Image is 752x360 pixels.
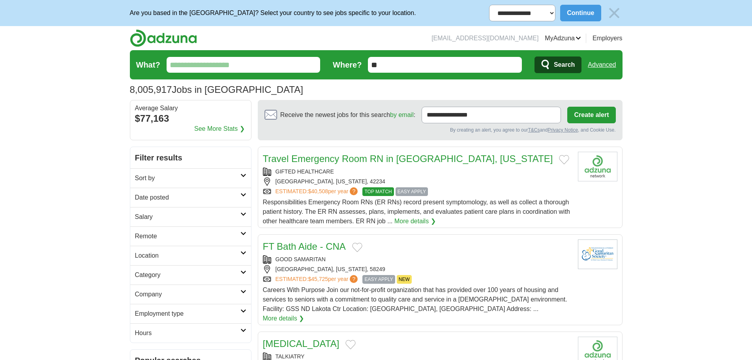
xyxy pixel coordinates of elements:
[263,177,572,186] div: [GEOGRAPHIC_DATA], [US_STATE], 42234
[352,243,362,252] button: Add to favorite jobs
[397,275,412,284] span: NEW
[534,57,581,73] button: Search
[276,275,360,284] a: ESTIMATED:$45,725per year?
[345,340,356,349] button: Add to favorite jobs
[130,147,251,168] h2: Filter results
[263,314,304,323] a: More details ❯
[280,110,415,120] span: Receive the newest jobs for this search :
[528,127,540,133] a: T&Cs
[263,265,572,273] div: [GEOGRAPHIC_DATA], [US_STATE], 58249
[263,168,572,176] div: GIFTED HEALTHCARE
[135,111,246,126] div: $77,163
[135,105,246,111] div: Average Salary
[130,8,416,18] p: Are you based in the [GEOGRAPHIC_DATA]? Select your country to see jobs specific to your location.
[560,5,601,21] button: Continue
[130,83,172,97] span: 8,005,917
[567,107,615,123] button: Create alert
[578,152,617,181] img: Company logo
[264,126,616,134] div: By creating an alert, you agree to our and , and Cookie Use.
[130,226,251,246] a: Remote
[308,188,328,194] span: $40,508
[130,246,251,265] a: Location
[390,111,414,118] a: by email
[194,124,245,134] a: See More Stats ❯
[263,199,570,224] span: Responsibilities Emergency Room RNs (ER RNs) record present symptomology, as well as collect a th...
[130,168,251,188] a: Sort by
[396,187,428,196] span: EASY APPLY
[130,304,251,323] a: Employment type
[548,127,578,133] a: Privacy Notice
[135,212,240,222] h2: Salary
[135,193,240,202] h2: Date posted
[362,275,395,284] span: EASY APPLY
[350,187,358,195] span: ?
[130,84,303,95] h1: Jobs in [GEOGRAPHIC_DATA]
[333,59,362,71] label: Where?
[362,187,394,196] span: TOP MATCH
[588,57,616,73] a: Advanced
[130,188,251,207] a: Date posted
[431,34,538,43] li: [EMAIL_ADDRESS][DOMAIN_NAME]
[593,34,623,43] a: Employers
[130,29,197,47] img: Adzuna logo
[130,265,251,285] a: Category
[263,286,567,312] span: Careers With Purpose Join our not-for-profit organization that has provided over 100 years of hou...
[135,232,240,241] h2: Remote
[606,5,623,21] img: icon_close_no_bg.svg
[130,323,251,343] a: Hours
[350,275,358,283] span: ?
[394,217,436,226] a: More details ❯
[578,239,617,269] img: Good Samaritan Society logo
[135,270,240,280] h2: Category
[554,57,575,73] span: Search
[135,290,240,299] h2: Company
[276,256,326,262] a: GOOD SAMARITAN
[130,285,251,304] a: Company
[263,153,553,164] a: Travel Emergency Room RN in [GEOGRAPHIC_DATA], [US_STATE]
[308,276,328,282] span: $45,725
[136,59,160,71] label: What?
[135,328,240,338] h2: Hours
[559,155,569,164] button: Add to favorite jobs
[263,338,339,349] a: [MEDICAL_DATA]
[545,34,581,43] a: MyAdzuna
[263,241,346,252] a: FT Bath Aide - CNA
[135,251,240,260] h2: Location
[276,187,360,196] a: ESTIMATED:$40,508per year?
[135,173,240,183] h2: Sort by
[135,309,240,319] h2: Employment type
[130,207,251,226] a: Salary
